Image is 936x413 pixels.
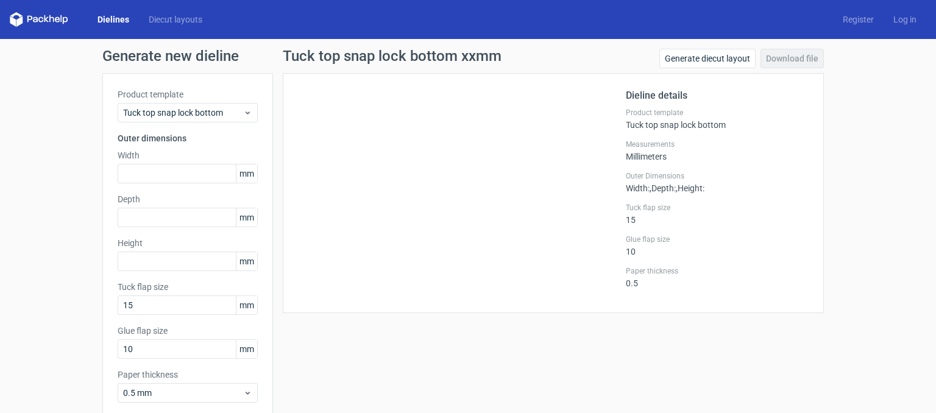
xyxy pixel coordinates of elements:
[626,108,809,130] div: Tuck top snap lock bottom
[884,13,926,26] a: Log in
[626,235,809,256] div: 10
[626,108,809,118] label: Product template
[236,252,257,270] span: mm
[626,266,809,276] label: Paper thickness
[650,183,676,193] span: , Depth :
[626,235,809,244] label: Glue flap size
[236,164,257,183] span: mm
[626,203,809,213] label: Tuck flap size
[626,88,809,103] h2: Dieline details
[88,13,139,26] a: Dielines
[123,107,243,119] span: Tuck top snap lock bottom
[236,340,257,358] span: mm
[236,296,257,314] span: mm
[118,281,258,293] label: Tuck flap size
[283,49,502,63] h1: Tuck top snap lock bottom xxmm
[676,183,704,193] span: , Height :
[626,183,650,193] span: Width :
[102,49,834,63] h1: Generate new dieline
[118,88,258,101] label: Product template
[118,369,258,381] label: Paper thickness
[118,237,258,249] label: Height
[626,171,809,181] label: Outer Dimensions
[626,266,809,288] div: 0.5
[659,49,756,68] a: Generate diecut layout
[236,208,257,227] span: mm
[833,13,884,26] a: Register
[118,193,258,205] label: Depth
[139,13,212,26] a: Diecut layouts
[118,149,258,161] label: Width
[118,325,258,337] label: Glue flap size
[626,139,809,149] label: Measurements
[123,387,243,399] span: 0.5 mm
[626,139,809,161] div: Millimeters
[118,132,258,144] h3: Outer dimensions
[626,203,809,225] div: 15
